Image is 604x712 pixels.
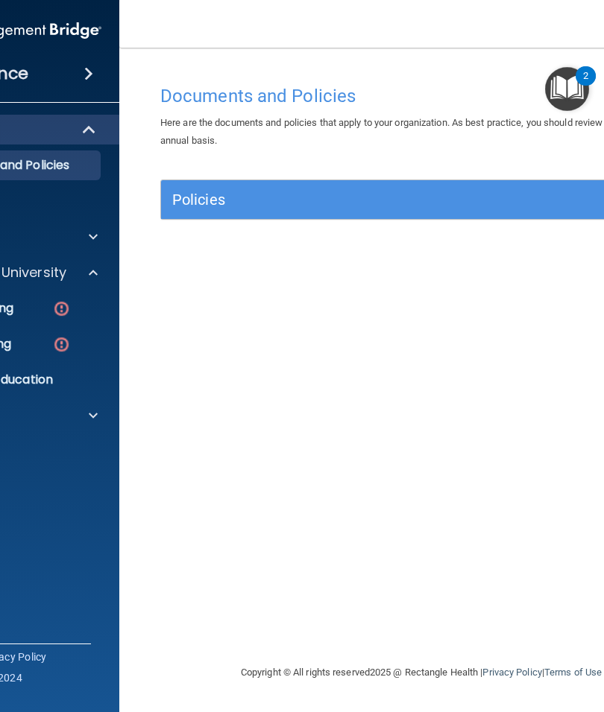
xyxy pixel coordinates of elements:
h5: Policies [172,191,541,208]
img: danger-circle.6113f641.png [52,299,71,318]
div: 2 [583,76,588,95]
img: danger-circle.6113f641.png [52,335,71,354]
button: Open Resource Center, 2 new notifications [545,67,589,111]
a: Privacy Policy [482,667,541,678]
a: Terms of Use [544,667,602,678]
iframe: Drift Widget Chat Controller [346,606,586,666]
